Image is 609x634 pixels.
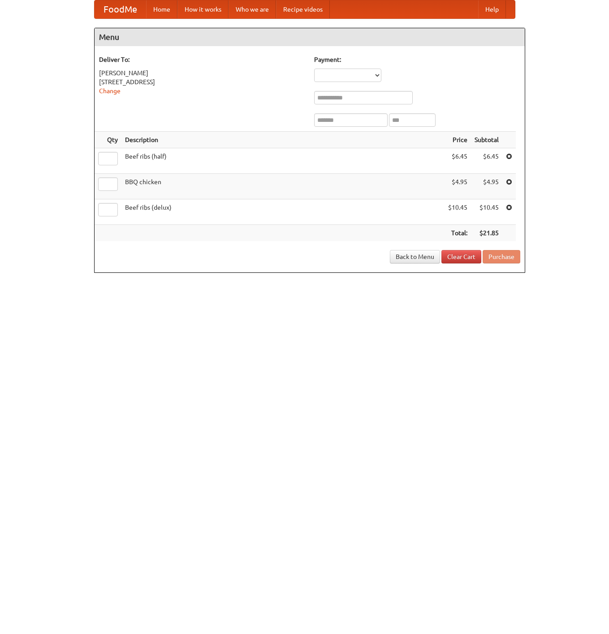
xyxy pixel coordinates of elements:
[99,69,305,78] div: [PERSON_NAME]
[483,250,520,263] button: Purchase
[95,28,525,46] h4: Menu
[99,87,121,95] a: Change
[229,0,276,18] a: Who we are
[445,225,471,242] th: Total:
[471,199,502,225] td: $10.45
[276,0,330,18] a: Recipe videos
[471,132,502,148] th: Subtotal
[445,199,471,225] td: $10.45
[471,225,502,242] th: $21.85
[478,0,506,18] a: Help
[177,0,229,18] a: How it works
[95,132,121,148] th: Qty
[471,174,502,199] td: $4.95
[95,0,146,18] a: FoodMe
[314,55,520,64] h5: Payment:
[121,174,445,199] td: BBQ chicken
[471,148,502,174] td: $6.45
[99,78,305,86] div: [STREET_ADDRESS]
[121,199,445,225] td: Beef ribs (delux)
[445,132,471,148] th: Price
[390,250,440,263] a: Back to Menu
[99,55,305,64] h5: Deliver To:
[445,174,471,199] td: $4.95
[445,148,471,174] td: $6.45
[121,132,445,148] th: Description
[441,250,481,263] a: Clear Cart
[146,0,177,18] a: Home
[121,148,445,174] td: Beef ribs (half)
